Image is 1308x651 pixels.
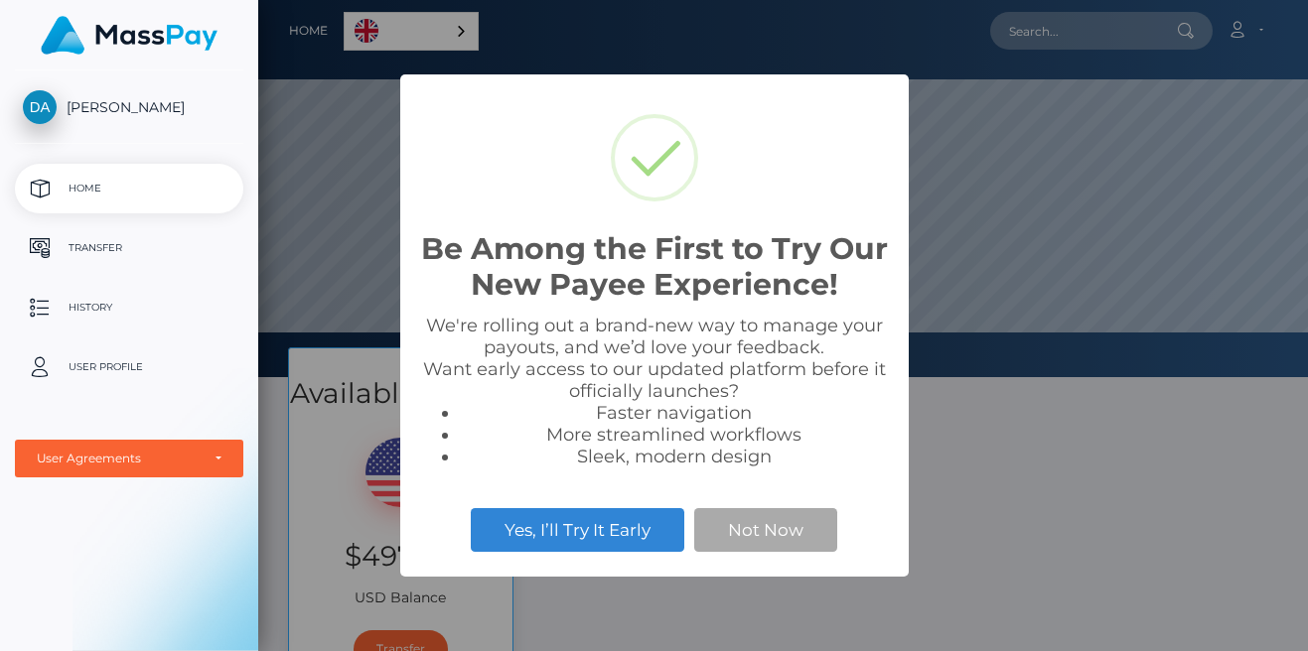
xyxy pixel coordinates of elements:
button: User Agreements [15,440,243,477]
button: Yes, I’ll Try It Early [471,508,684,552]
p: User Profile [23,352,235,382]
h2: Be Among the First to Try Our New Payee Experience! [420,231,889,303]
p: History [23,293,235,323]
li: Sleek, modern design [460,446,889,467]
p: Transfer [23,233,235,263]
div: We're rolling out a brand-new way to manage your payouts, and we’d love your feedback. Want early... [420,315,889,467]
p: Home [23,174,235,203]
button: Not Now [694,508,837,552]
li: More streamlined workflows [460,424,889,446]
span: [PERSON_NAME] [15,98,243,116]
img: MassPay [41,16,218,55]
li: Faster navigation [460,402,889,424]
div: User Agreements [37,451,200,466]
